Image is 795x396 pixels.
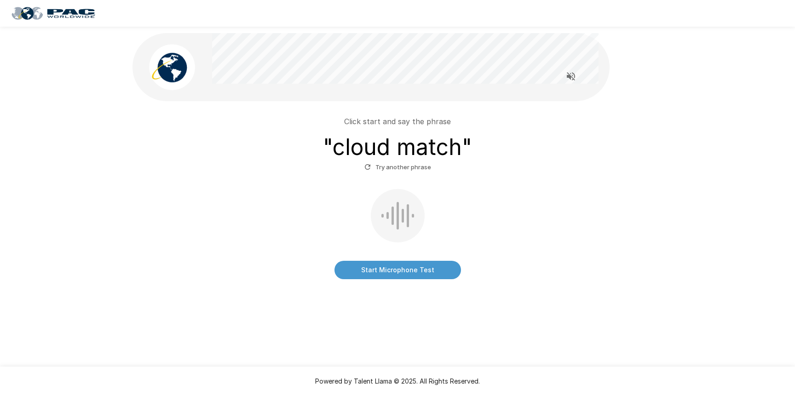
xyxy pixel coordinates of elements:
button: Read questions aloud [562,67,580,86]
p: Click start and say the phrase [344,116,451,127]
img: pac_avatar.png [149,44,195,90]
p: Powered by Talent Llama © 2025. All Rights Reserved. [11,377,784,386]
h3: " cloud match " [323,134,472,160]
button: Start Microphone Test [334,261,461,279]
button: Try another phrase [362,160,433,174]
